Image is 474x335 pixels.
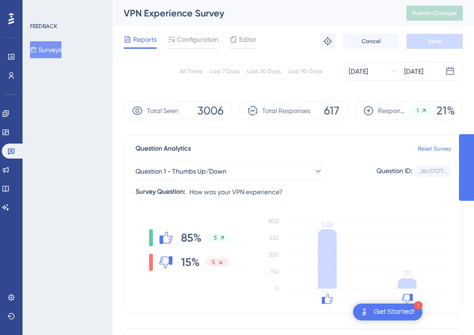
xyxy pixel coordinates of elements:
[269,218,279,224] tspan: 600
[349,66,368,77] div: [DATE]
[135,166,226,177] span: Question 1 - Thumbs Up/Down
[214,234,217,242] span: 5
[275,285,279,292] tspan: 0
[404,66,423,77] div: [DATE]
[417,107,419,114] span: 1
[133,34,157,45] span: Reports
[406,6,463,21] button: Publish Changes
[135,162,323,181] button: Question 1 - Thumbs Up/Down
[197,103,224,118] span: 3006
[418,145,451,152] a: Reset Survey
[359,306,370,318] img: launcher-image-alternative-text
[436,103,455,118] span: 21%
[376,165,412,177] div: Question ID:
[324,103,339,118] span: 617
[428,38,441,45] span: Save
[30,41,61,58] button: Surveys
[288,68,322,75] div: Last 90 Days
[135,186,186,198] div: Survey Question:
[30,23,57,30] div: FEEDBACK
[210,68,240,75] div: Last 7 Days
[135,143,191,154] span: Question Analytics
[412,9,457,17] span: Publish Changes
[247,68,281,75] div: Last 30 Days
[271,268,279,275] tspan: 150
[322,220,333,229] tspan: 526
[177,34,218,45] span: Configuration
[189,186,283,198] span: How was your VPN experience?
[239,34,256,45] span: Editor
[435,298,463,326] iframe: UserGuiding AI Assistant Launcher
[262,105,310,116] span: Total Responses
[147,105,178,116] span: Total Seen
[420,167,447,175] div: 28c57577...
[343,34,399,49] button: Cancel
[404,269,410,278] tspan: 91
[374,307,415,317] div: Get Started!
[181,230,202,245] span: 85%
[414,301,422,310] div: 1
[212,259,215,266] span: 5
[180,68,202,75] div: All Times
[124,7,383,20] div: VPN Experience Survey
[269,251,279,258] tspan: 300
[361,38,381,45] span: Cancel
[181,255,200,270] span: 15%
[353,304,422,320] div: Open Get Started! checklist, remaining modules: 1
[406,34,463,49] button: Save
[378,105,406,116] span: Response Rate
[269,235,279,241] tspan: 450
